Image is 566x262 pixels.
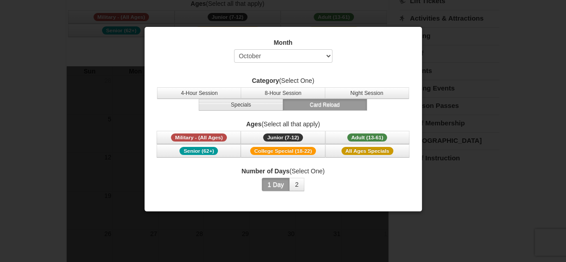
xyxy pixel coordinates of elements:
button: 1 Day [262,178,290,191]
span: Senior (62+) [179,147,218,155]
strong: Month [274,39,293,46]
span: All Ages Specials [341,147,393,155]
button: Adult (13-61) [325,131,409,144]
button: College Special (18-22) [241,144,325,158]
span: Military - (All Ages) [171,133,227,142]
span: Adult (13-61) [347,133,387,142]
label: (Select all that apply) [156,120,411,129]
button: Senior (62+) [157,144,241,158]
button: Specials [199,99,283,111]
span: College Special (18-22) [250,147,316,155]
button: Night Session [325,87,409,99]
button: 2 [289,178,304,191]
button: Military - (All Ages) [157,131,241,144]
button: All Ages Specials [325,144,409,158]
label: (Select One) [156,167,411,176]
button: Junior (7-12) [241,131,325,144]
strong: Ages [246,120,261,128]
span: Junior (7-12) [263,133,303,142]
button: 4-Hour Session [157,87,241,99]
strong: Number of Days [242,168,289,175]
label: (Select One) [156,76,411,85]
button: Card Reload [283,99,367,111]
button: 8-Hour Session [241,87,325,99]
strong: Category [252,77,279,84]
